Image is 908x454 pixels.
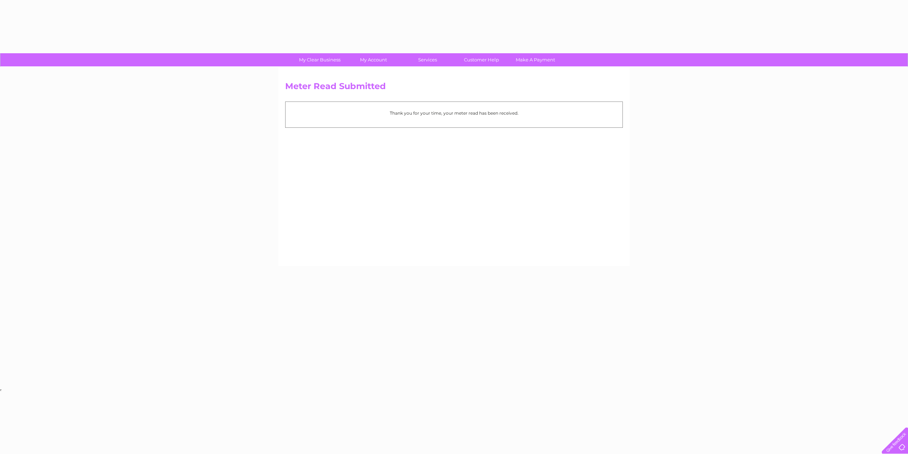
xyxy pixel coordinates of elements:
a: Make A Payment [506,53,565,66]
p: Thank you for your time, your meter read has been received. [289,110,619,116]
a: My Account [344,53,403,66]
a: My Clear Business [290,53,349,66]
a: Services [398,53,457,66]
a: Customer Help [452,53,511,66]
h2: Meter Read Submitted [285,81,623,95]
